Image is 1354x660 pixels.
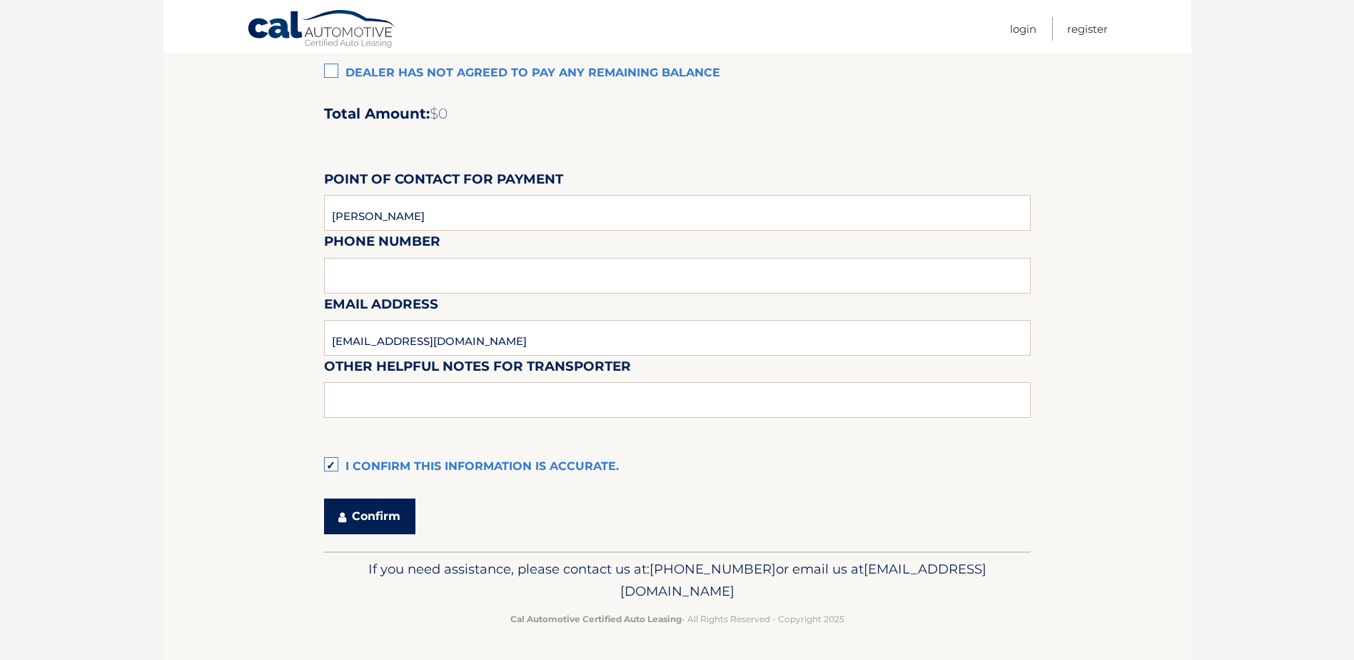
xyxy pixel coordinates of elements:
label: Dealer has not agreed to pay any remaining balance [324,59,1031,88]
label: I confirm this information is accurate. [324,453,1031,481]
h2: Total Amount: [324,105,1031,123]
a: Register [1067,17,1108,41]
strong: Cal Automotive Certified Auto Leasing [510,614,682,624]
label: Email Address [324,294,438,320]
a: Cal Automotive [247,9,397,51]
span: [PHONE_NUMBER] [650,561,776,577]
p: - All Rights Reserved - Copyright 2025 [333,611,1021,626]
label: Point of Contact for Payment [324,169,563,195]
button: Confirm [324,499,415,534]
p: If you need assistance, please contact us at: or email us at [333,558,1021,604]
label: Other helpful notes for transporter [324,356,631,382]
a: Login [1010,17,1036,41]
span: $0 [430,105,448,122]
